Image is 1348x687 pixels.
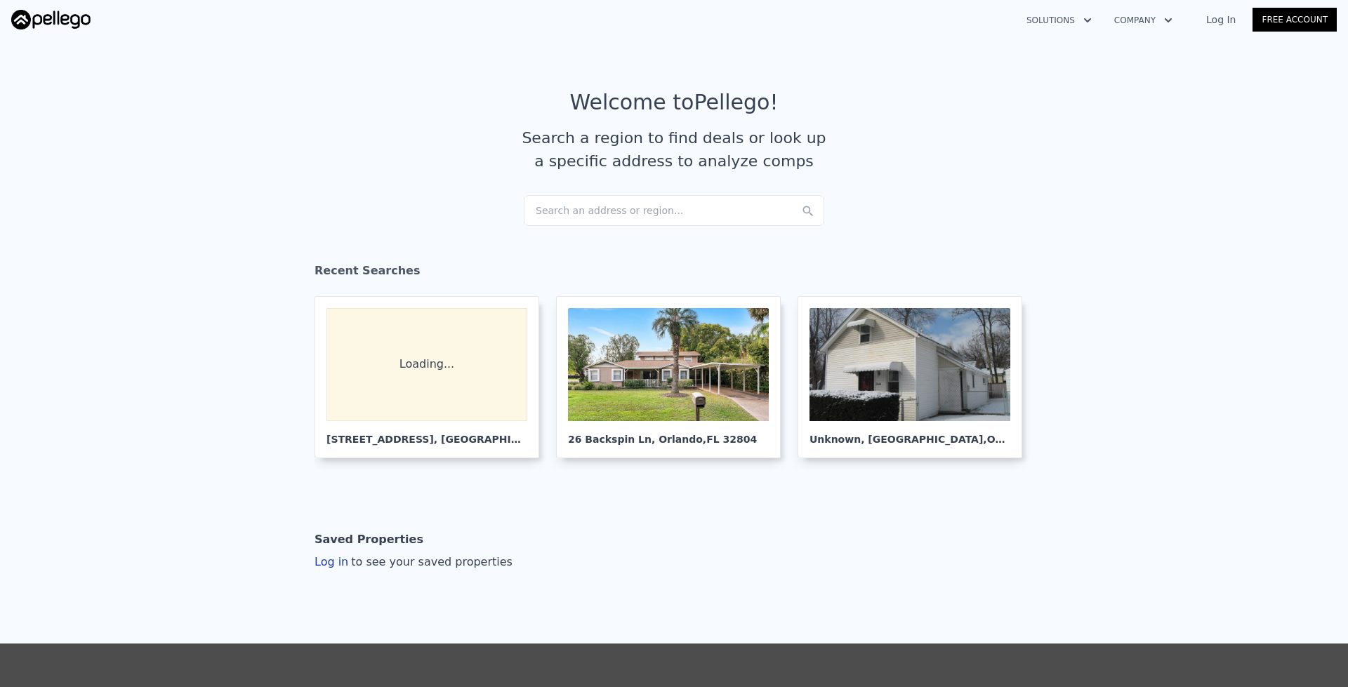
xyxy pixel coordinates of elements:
a: Log In [1189,13,1253,27]
div: 26 Backspin Ln , Orlando [568,421,769,446]
div: Search a region to find deals or look up a specific address to analyze comps [517,126,831,173]
button: Solutions [1015,8,1103,33]
img: Pellego [11,10,91,29]
button: Company [1103,8,1184,33]
div: [STREET_ADDRESS] , [GEOGRAPHIC_DATA] [326,421,527,446]
div: Welcome to Pellego ! [570,90,779,115]
div: Unknown , [GEOGRAPHIC_DATA] [810,421,1010,446]
a: Free Account [1253,8,1337,32]
span: , OH 44105 [983,434,1041,445]
a: Unknown, [GEOGRAPHIC_DATA],OH 44105 [798,296,1033,458]
a: 26 Backspin Ln, Orlando,FL 32804 [556,296,792,458]
div: Recent Searches [315,251,1033,296]
span: to see your saved properties [348,555,513,568]
div: Loading... [326,308,527,421]
div: Log in [315,554,513,571]
a: Loading... [STREET_ADDRESS], [GEOGRAPHIC_DATA] [315,296,550,458]
div: Saved Properties [315,526,423,554]
span: , FL 32804 [703,434,757,445]
div: Search an address or region... [524,195,824,226]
